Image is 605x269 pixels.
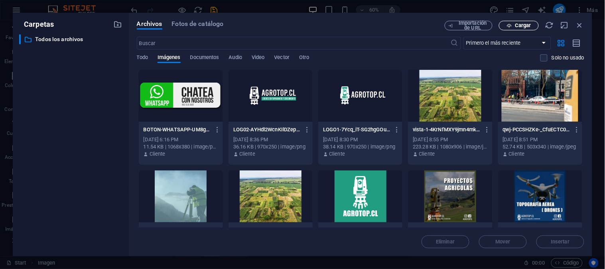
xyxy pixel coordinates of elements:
[150,150,166,158] p: Cliente
[323,143,398,150] div: 38.14 KB | 970x250 | image/png
[233,227,301,234] p: vista-1-5v7I0VItdQwdW8S5y23Hkw.jpg
[233,143,308,150] div: 36.16 KB | 970x250 | image/png
[158,53,181,64] span: Imágenes
[329,150,345,158] p: Cliente
[509,150,525,158] p: Cliente
[299,53,309,64] span: Otro
[503,126,570,133] p: qwj-PCCSHZKe-_CfuECTC0Ocgg.jpg
[503,143,577,150] div: 52.74 KB | 503x340 | image/jpeg
[233,126,301,133] p: LOG02-AYHdl2WcnKIlDZepdQyAJQ.png
[144,143,218,150] div: 11.54 KB | 1068x380 | image/png
[137,37,451,49] input: Buscar
[413,136,487,143] div: [DATE] 8:55 PM
[457,21,489,30] span: Importación de URL
[503,136,577,143] div: [DATE] 8:51 PM
[499,21,539,30] button: Cargar
[229,53,242,64] span: Audio
[323,136,398,143] div: [DATE] 8:30 PM
[560,21,569,30] i: Minimizar
[323,227,390,234] p: logo-c7Uu_gCesH3CaYlo3ifBSg.jpg
[515,23,531,28] span: Cargar
[19,34,21,44] div: ​
[413,227,480,234] p: agrotop6-AsoRFBID_E2LQgrDtoRi3g.jpg
[252,53,264,64] span: Video
[19,19,54,30] p: Carpetas
[144,126,211,133] p: BOTON-WHATSAPP-UM8gSr97jDkea0D4kLL54A.png
[575,21,584,30] i: Cerrar
[419,150,435,158] p: Cliente
[239,150,255,158] p: Cliente
[445,21,493,30] button: Importación de URL
[144,227,211,234] p: servicios-topografia-geoavance-2-QfRRKvAqoA2qV51D9WOpMw.jpg
[144,136,218,143] div: [DATE] 6:16 PM
[274,53,290,64] span: Vector
[552,54,584,61] p: Solo muestra los archivos que no están usándose en el sitio web. Los archivos añadidos durante es...
[190,53,219,64] span: Documentos
[413,126,480,133] p: vista-1-4KrNfMXY9jmn4mkH-3cc5g.jpg
[137,53,148,64] span: Todo
[503,227,570,234] p: agrotop5-S7GLihACIukMEmnVKdf8JA.jpg
[323,126,390,133] p: LOGO1-7Ycq_iT-SG2hgGOunqWYGg.png
[545,21,554,30] i: Volver a cargar
[137,19,162,29] span: Archivos
[233,136,308,143] div: [DATE] 8:36 PM
[114,20,122,29] i: Crear carpeta
[413,143,487,150] div: 223.28 KB | 1080x906 | image/jpeg
[35,35,108,44] p: Todos los archivos
[172,19,224,29] span: Fotos de catálogo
